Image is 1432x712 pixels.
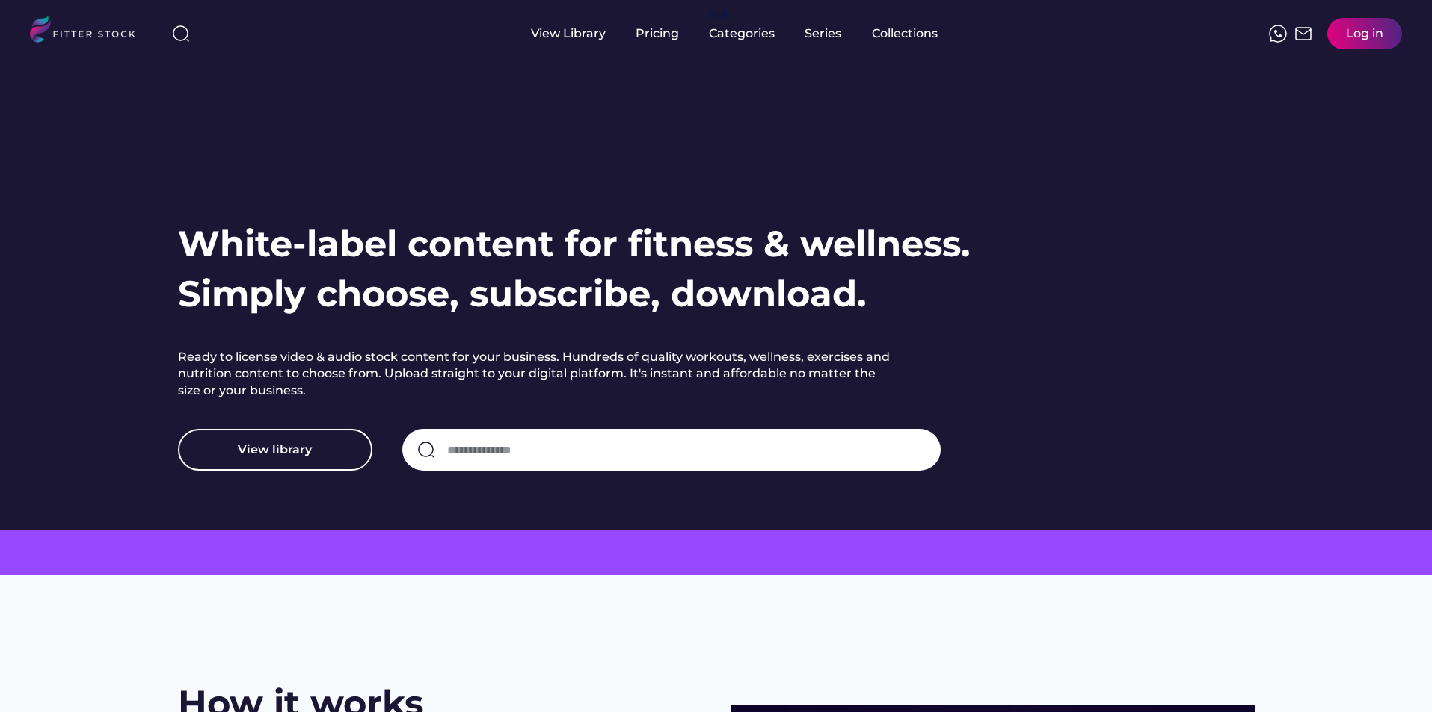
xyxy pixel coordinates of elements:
[178,219,971,319] h1: White-label content for fitness & wellness. Simply choose, subscribe, download.
[872,25,938,42] div: Collections
[417,441,435,459] img: search-normal.svg
[178,429,372,471] button: View library
[1269,25,1287,43] img: meteor-icons_whatsapp%20%281%29.svg
[636,25,679,42] div: Pricing
[1346,25,1383,42] div: Log in
[709,7,728,22] div: fvck
[805,25,842,42] div: Series
[531,25,606,42] div: View Library
[172,25,190,43] img: search-normal%203.svg
[709,25,775,42] div: Categories
[30,16,148,47] img: LOGO.svg
[1294,25,1312,43] img: Frame%2051.svg
[178,349,896,399] h2: Ready to license video & audio stock content for your business. Hundreds of quality workouts, wel...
